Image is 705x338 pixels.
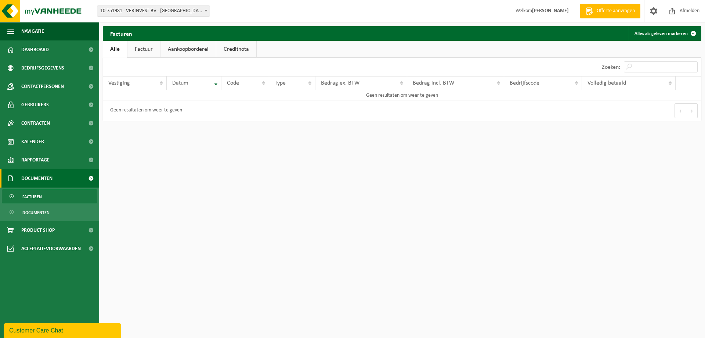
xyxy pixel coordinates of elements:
span: Gebruikers [21,96,49,114]
span: Kalender [21,132,44,151]
span: Type [275,80,286,86]
h2: Facturen [103,26,140,40]
span: Bedrijfsgegevens [21,59,64,77]
a: Facturen [2,189,97,203]
span: Contracten [21,114,50,132]
a: Documenten [2,205,97,219]
span: Offerte aanvragen [595,7,637,15]
span: Navigatie [21,22,44,40]
span: Vestiging [108,80,130,86]
strong: [PERSON_NAME] [532,8,569,14]
span: Contactpersonen [21,77,64,96]
span: Rapportage [21,151,50,169]
span: Documenten [22,206,50,220]
span: Bedrag incl. BTW [413,80,454,86]
span: Facturen [22,190,42,204]
iframe: chat widget [4,322,123,338]
button: Previous [675,103,686,118]
span: Bedrag ex. BTW [321,80,359,86]
span: 10-751981 - VERINVEST BV - TORHOUT [97,6,210,16]
span: 10-751981 - VERINVEST BV - TORHOUT [97,6,210,17]
a: Creditnota [216,41,256,58]
a: Alle [103,41,127,58]
span: Datum [172,80,188,86]
span: Acceptatievoorwaarden [21,239,81,258]
span: Product Shop [21,221,55,239]
button: Next [686,103,698,118]
a: Offerte aanvragen [580,4,640,18]
span: Documenten [21,169,53,188]
span: Dashboard [21,40,49,59]
label: Zoeken: [602,64,620,70]
button: Alles als gelezen markeren [629,26,701,41]
a: Factuur [127,41,160,58]
span: Volledig betaald [587,80,626,86]
span: Bedrijfscode [510,80,539,86]
span: Code [227,80,239,86]
td: Geen resultaten om weer te geven [103,90,701,100]
a: Aankoopborderel [160,41,216,58]
div: Geen resultaten om weer te geven [106,104,182,117]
